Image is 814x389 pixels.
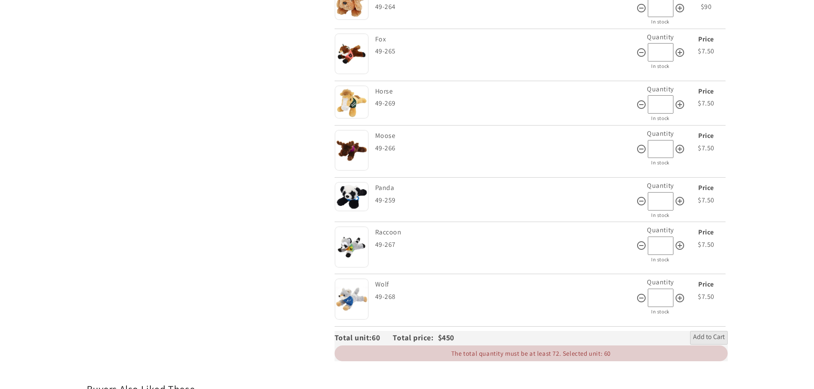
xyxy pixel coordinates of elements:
[636,114,685,123] div: In stock
[335,130,369,171] img: Moose
[698,99,714,108] span: $7.50
[335,226,369,267] img: Raccoon
[636,61,685,71] div: In stock
[687,182,726,194] div: Price
[335,33,369,74] img: Fox
[636,211,685,220] div: In stock
[647,181,674,190] label: Quantity
[647,85,674,94] label: Quantity
[375,291,636,303] div: 49-268
[375,226,634,239] div: Raccoon
[693,333,725,343] span: Add to Cart
[698,292,714,301] span: $7.50
[375,130,634,142] div: Moose
[698,240,714,249] span: $7.50
[375,85,634,98] div: Horse
[375,182,634,194] div: Panda
[335,331,438,345] div: Total unit: Total price:
[636,17,685,26] div: In stock
[687,33,726,46] div: Price
[690,331,728,345] button: Add to Cart
[372,333,393,342] span: 60
[335,345,728,361] div: The total quantity must be at least 72. Selected unit: 60
[438,333,454,342] span: $450
[698,196,714,205] span: $7.50
[375,1,636,13] div: 49-264
[647,129,674,138] label: Quantity
[375,97,636,110] div: 49-269
[698,143,714,152] span: $7.50
[687,130,726,142] div: Price
[647,225,674,234] label: Quantity
[335,278,369,319] img: Wolf
[375,142,636,155] div: 49-266
[687,278,726,291] div: Price
[687,85,726,98] div: Price
[375,45,636,58] div: 49-265
[687,226,726,239] div: Price
[698,47,714,56] span: $7.50
[375,239,636,251] div: 49-267
[636,158,685,167] div: In stock
[375,278,634,291] div: Wolf
[375,33,634,46] div: Fox
[701,2,712,11] span: $90
[335,85,369,119] img: Horse
[335,182,369,211] img: Panda
[636,307,685,316] div: In stock
[647,32,674,41] label: Quantity
[647,278,674,287] label: Quantity
[636,255,685,264] div: In stock
[375,194,636,207] div: 49-259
